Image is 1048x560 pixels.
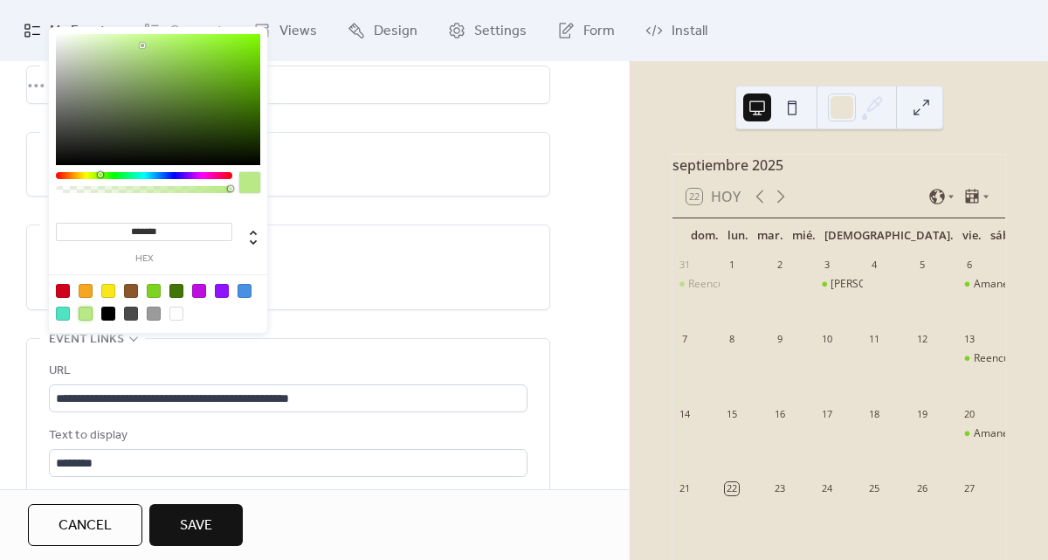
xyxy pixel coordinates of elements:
[915,259,928,272] div: 5
[240,7,330,54] a: Views
[974,351,1036,366] div: Reencuentro
[147,284,161,298] div: #7ED321
[124,307,138,321] div: #4A4A4A
[192,284,206,298] div: #BD10E0
[725,259,738,272] div: 1
[958,218,986,253] div: vie.
[773,482,786,495] div: 23
[958,426,1005,441] div: Amanecer con Temazcalli
[215,284,229,298] div: #9013FE
[915,482,928,495] div: 26
[10,7,126,54] a: My Events
[672,277,720,292] div: Reencuentro
[49,361,524,382] div: URL
[820,259,833,272] div: 3
[868,407,881,420] div: 18
[130,7,236,54] a: Connect
[334,7,431,54] a: Design
[169,284,183,298] div: #417505
[963,333,976,346] div: 13
[915,333,928,346] div: 12
[868,333,881,346] div: 11
[868,259,881,272] div: 4
[723,218,753,253] div: lun.
[279,21,317,42] span: Views
[820,407,833,420] div: 17
[963,482,976,495] div: 27
[59,515,112,536] span: Cancel
[56,307,70,321] div: #50E3C2
[868,482,881,495] div: 25
[958,351,1005,366] div: Reencuentro
[149,504,243,546] button: Save
[788,218,820,253] div: mié.
[79,307,93,321] div: #B8E986
[686,218,723,253] div: dom.
[986,218,1017,253] div: sáb.
[678,407,691,420] div: 14
[672,21,707,42] span: Install
[28,504,142,546] button: Cancel
[147,307,161,321] div: #9B9B9B
[374,21,417,42] span: Design
[678,482,691,495] div: 21
[753,218,788,253] div: mar.
[678,259,691,272] div: 31
[124,284,138,298] div: #8B572A
[678,333,691,346] div: 7
[820,333,833,346] div: 10
[544,7,628,54] a: Form
[56,254,232,264] label: hex
[688,277,750,292] div: Reencuentro
[169,307,183,321] div: #FFFFFF
[169,21,223,42] span: Connect
[50,21,113,42] span: My Events
[725,333,738,346] div: 8
[815,277,862,292] div: Temazcalli - Tekio (FAENA) Comunitario
[474,21,527,42] span: Settings
[773,259,786,272] div: 2
[963,407,976,420] div: 20
[101,307,115,321] div: #000000
[632,7,720,54] a: Install
[820,218,958,253] div: [DEMOGRAPHIC_DATA].
[238,284,252,298] div: #4A90E2
[180,515,212,536] span: Save
[820,482,833,495] div: 24
[672,155,1005,176] div: septiembre 2025
[963,259,976,272] div: 6
[831,277,1018,292] div: [PERSON_NAME] (FAENA) Comunitario
[725,407,738,420] div: 15
[583,21,615,42] span: Form
[101,284,115,298] div: #F8E71C
[49,425,524,446] div: Text to display
[27,66,549,103] div: •••
[435,7,540,54] a: Settings
[49,329,124,350] span: Event links
[56,284,70,298] div: #D0021B
[958,277,1005,292] div: Amanecer en Fuego Vivo
[773,333,786,346] div: 9
[773,407,786,420] div: 16
[725,482,738,495] div: 22
[915,407,928,420] div: 19
[79,284,93,298] div: #F5A623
